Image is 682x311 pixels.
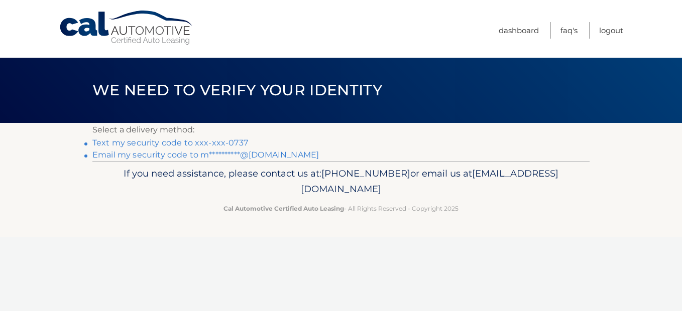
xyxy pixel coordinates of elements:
a: Dashboard [499,22,539,39]
span: [PHONE_NUMBER] [321,168,410,179]
a: Text my security code to xxx-xxx-0737 [92,138,248,147]
p: Select a delivery method: [92,123,590,137]
a: Logout [599,22,623,39]
span: We need to verify your identity [92,81,382,99]
p: - All Rights Reserved - Copyright 2025 [99,203,583,214]
strong: Cal Automotive Certified Auto Leasing [223,205,344,212]
a: Email my security code to m**********@[DOMAIN_NAME] [92,150,319,160]
a: Cal Automotive [59,10,194,46]
p: If you need assistance, please contact us at: or email us at [99,166,583,198]
a: FAQ's [560,22,578,39]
